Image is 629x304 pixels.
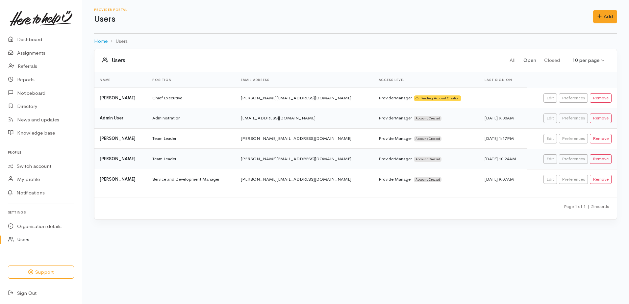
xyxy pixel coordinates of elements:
[147,149,236,169] td: Team Leader
[236,72,373,88] th: Email address
[100,156,136,162] b: [PERSON_NAME]
[379,115,474,121] div: ProviderManager
[100,136,136,141] b: [PERSON_NAME]
[479,72,527,88] th: Last sign on
[94,72,147,88] th: Name
[236,169,373,190] td: [PERSON_NAME][EMAIL_ADDRESS][DOMAIN_NAME]
[108,38,128,45] li: Users
[590,93,612,103] button: Remove
[147,169,236,190] td: Service and Development Manager
[236,88,373,108] td: [PERSON_NAME][EMAIL_ADDRESS][DOMAIN_NAME]
[543,134,557,143] a: Edit
[479,108,527,128] td: [DATE] 9:00AM
[8,266,74,279] button: Support
[147,128,236,149] td: Team Leader
[544,49,560,72] a: Closed
[379,176,474,183] div: ProviderManager
[593,10,617,23] a: Add
[94,8,593,12] h6: Provider Portal
[559,175,588,184] a: Preferences
[147,72,236,88] th: Position
[590,114,612,123] button: Remove
[100,115,123,121] b: Admin User
[564,204,609,209] small: Page 1 of 1 5 records
[102,57,510,64] h3: Users
[379,95,474,101] div: ProviderManager
[523,49,536,72] a: Open
[414,136,442,141] span: Account Created
[559,93,588,103] a: Preferences
[590,154,612,164] button: Remove
[94,38,108,45] a: Home
[94,34,617,49] nav: breadcrumb
[147,88,236,108] td: Chief Executive
[373,72,480,88] th: Access level
[543,154,557,164] a: Edit
[100,176,136,182] b: [PERSON_NAME]
[543,93,557,103] a: Edit
[379,135,474,142] div: ProviderManager
[100,95,136,101] b: [PERSON_NAME]
[572,57,599,64] div: 10 per page
[379,156,474,162] div: ProviderManager
[588,204,589,209] span: |
[8,148,74,157] h6: Profile
[479,128,527,149] td: [DATE] 1:17PM
[479,169,527,190] td: [DATE] 9:07AM
[414,177,442,182] span: Account Created
[236,128,373,149] td: [PERSON_NAME][EMAIL_ADDRESS][DOMAIN_NAME]
[414,157,442,162] span: Account Created
[559,114,588,123] a: Preferences
[559,154,588,164] a: Preferences
[479,149,527,169] td: [DATE] 10:24AM
[414,116,442,121] span: Account Created
[543,114,557,123] a: Edit
[236,108,373,128] td: [EMAIL_ADDRESS][DOMAIN_NAME]
[236,149,373,169] td: [PERSON_NAME][EMAIL_ADDRESS][DOMAIN_NAME]
[147,108,236,128] td: Administration
[414,95,462,101] span: Pending Account Creation
[8,208,74,217] h6: Settings
[543,175,557,184] a: Edit
[510,49,516,72] a: All
[94,14,593,24] h1: Users
[590,134,612,143] button: Remove
[559,134,588,143] a: Preferences
[590,175,612,184] button: Remove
